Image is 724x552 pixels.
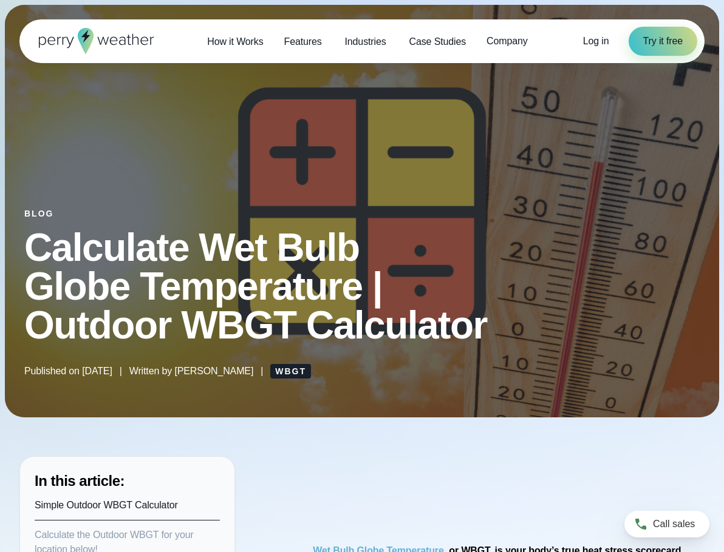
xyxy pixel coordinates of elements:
a: Call sales [624,511,709,537]
a: Log in [583,34,609,49]
span: | [261,364,263,379]
span: Log in [583,36,609,46]
span: | [120,364,122,379]
span: Try it free [643,34,683,49]
span: Industries [345,35,386,49]
a: Try it free [629,27,697,56]
div: Blog [24,209,700,218]
a: Case Studies [399,29,477,54]
h1: Calculate Wet Bulb Globe Temperature | Outdoor WBGT Calculator [24,228,700,345]
a: How it Works [197,29,273,54]
iframe: WBGT Explained: Listen as we break down all you need to know about WBGT Video [347,456,671,505]
span: How it Works [207,35,263,49]
span: Case Studies [409,35,466,49]
a: WBGT [270,364,311,379]
span: Call sales [653,517,695,531]
span: Written by [PERSON_NAME] [129,364,253,379]
a: Simple Outdoor WBGT Calculator [35,500,178,510]
span: Published on [DATE] [24,364,112,379]
span: Company [487,34,528,49]
span: Features [284,35,322,49]
h3: In this article: [35,471,220,491]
